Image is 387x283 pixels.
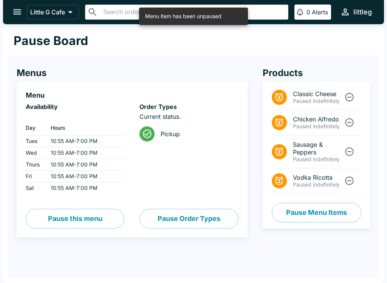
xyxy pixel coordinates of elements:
[26,120,45,135] th: Day
[353,8,372,17] div: littleg
[26,171,45,182] td: Fri
[293,174,343,181] span: Vodka Ricotta
[342,90,356,104] button: Unpause
[342,115,356,129] button: Unpause
[293,141,343,156] span: Sausage & Peppers
[312,8,328,16] p: Alerts
[8,2,27,22] button: open drawer
[161,130,232,138] span: Pickup
[139,103,238,110] h6: Order Types
[26,182,45,194] td: Sat
[307,8,310,16] p: 0
[337,4,375,20] button: littleg
[272,203,361,222] button: Pause Menu Items
[45,159,124,171] td: 10:55 AM - 7:00 PM
[293,90,343,98] span: Classic Cheese
[101,7,285,17] input: Search orders by name or phone number
[26,103,124,110] h6: Availability
[26,113,124,120] p: ‏
[45,147,124,159] td: 10:55 AM - 7:00 PM
[263,67,370,79] h4: Products
[139,113,238,120] p: Current status.
[30,8,65,16] p: Little G Cafe
[293,98,343,104] p: Paused indefinitely
[293,156,343,163] p: Paused indefinitely
[293,115,343,123] span: Chicken Alfredo
[139,209,238,229] button: Pause Order Types
[26,147,45,159] td: Wed
[342,174,356,188] button: Unpause
[14,33,88,48] h1: Pause Board
[45,182,124,194] td: 10:55 AM - 7:00 PM
[26,209,124,229] button: Pause this menu
[27,5,79,19] button: Little G Cafe
[17,67,248,79] h4: Menus
[293,181,343,188] p: Paused indefinitely
[26,159,45,171] td: Thurs
[45,171,124,182] td: 10:55 AM - 7:00 PM
[26,135,45,147] td: Tues
[293,123,343,130] p: Paused indefinitely
[342,145,356,159] button: Unpause
[45,135,124,147] td: 10:55 AM - 7:00 PM
[145,10,221,23] div: Menu item has been unpaused
[45,120,124,135] th: Hours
